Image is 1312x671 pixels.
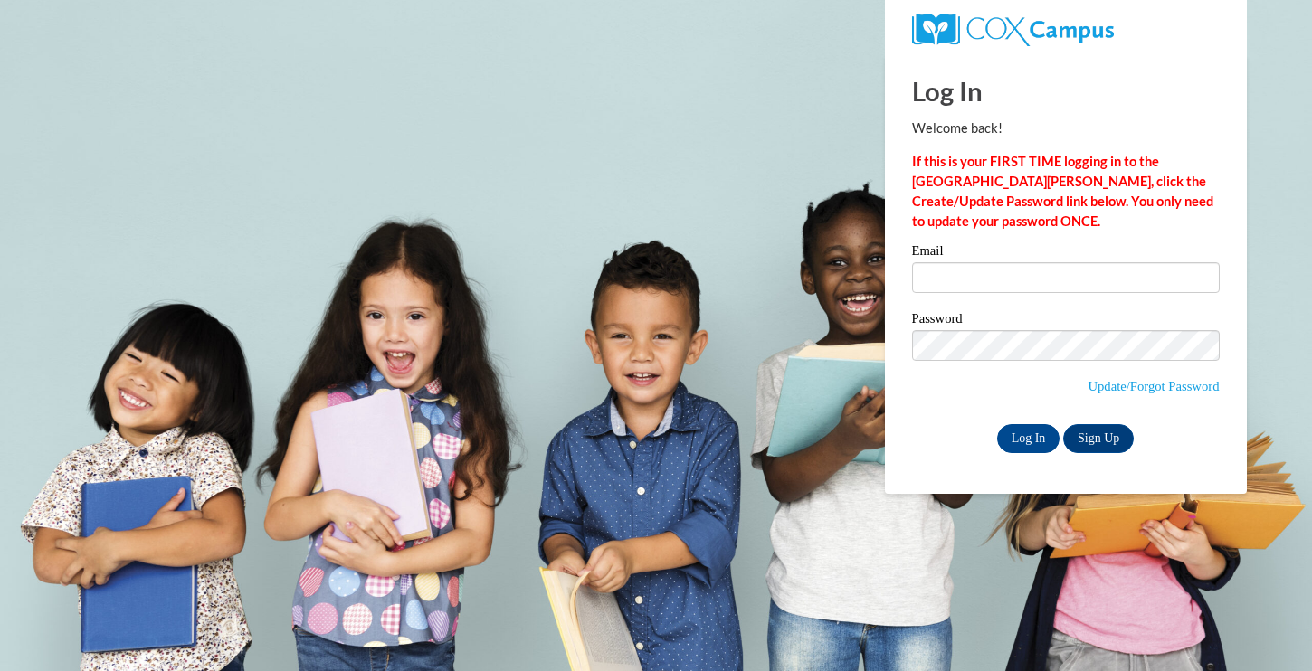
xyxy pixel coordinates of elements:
strong: If this is your FIRST TIME logging in to the [GEOGRAPHIC_DATA][PERSON_NAME], click the Create/Upd... [912,154,1213,229]
input: Log In [997,424,1060,453]
a: COX Campus [912,21,1114,36]
p: Welcome back! [912,118,1220,138]
label: Email [912,244,1220,262]
img: COX Campus [912,14,1114,46]
label: Password [912,312,1220,330]
a: Sign Up [1063,424,1134,453]
h1: Log In [912,72,1220,109]
a: Update/Forgot Password [1088,379,1219,393]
